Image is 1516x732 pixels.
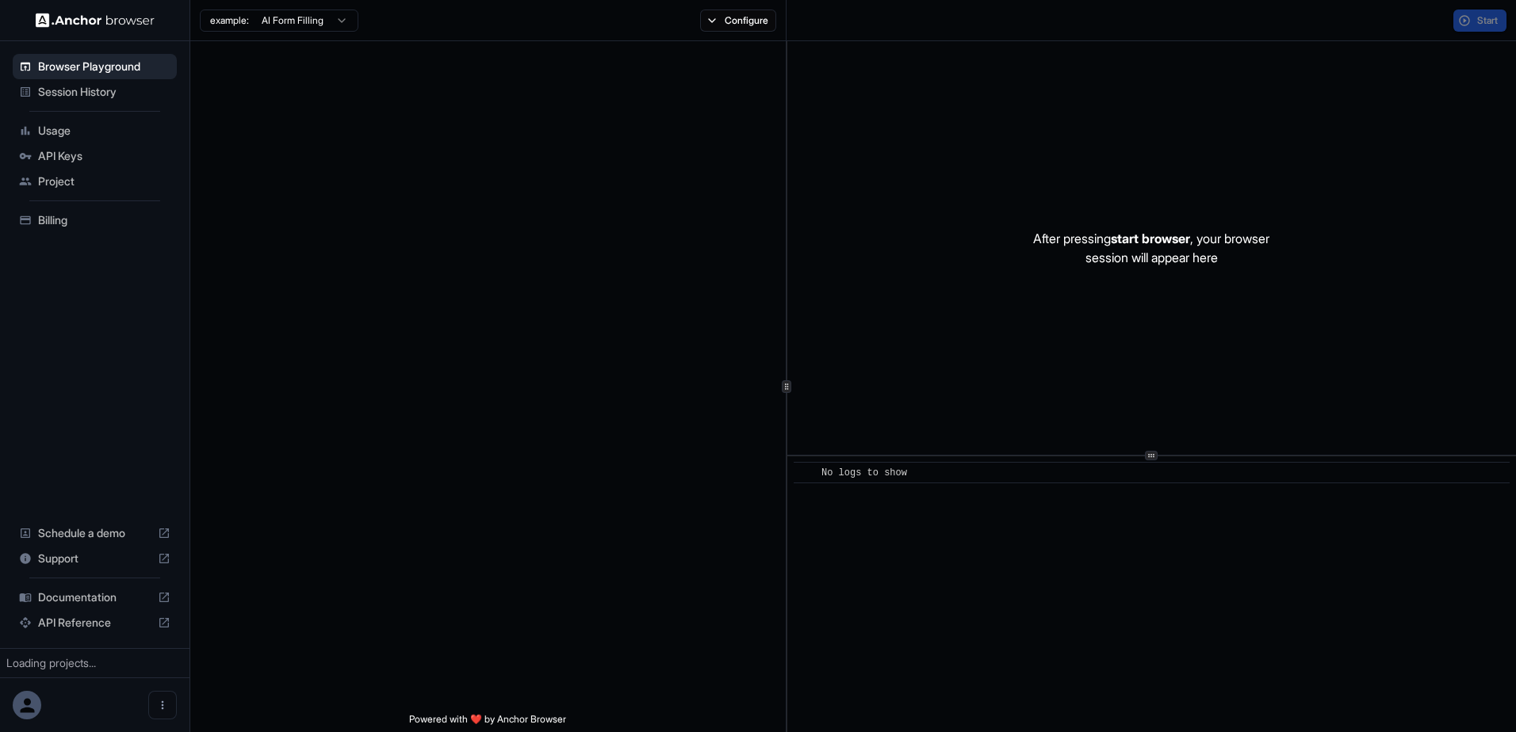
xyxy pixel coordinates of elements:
div: Usage [13,118,177,143]
span: Usage [38,123,170,139]
span: Session History [38,84,170,100]
span: Project [38,173,170,189]
img: Anchor Logo [36,13,155,28]
div: API Reference [13,610,177,635]
p: After pressing , your browser session will appear here [1033,229,1269,267]
span: No logs to show [821,467,907,478]
div: Session History [13,79,177,105]
span: start browser [1111,231,1190,246]
div: Support [13,546,177,571]
span: Powered with ❤️ by Anchor Browser [409,713,566,732]
div: Project [13,169,177,194]
span: ​ [802,465,810,481]
span: Billing [38,212,170,228]
span: API Reference [38,615,151,631]
span: example: [210,14,249,27]
span: API Keys [38,148,170,164]
div: Schedule a demo [13,520,177,546]
span: Schedule a demo [38,525,151,541]
button: Open menu [148,691,177,719]
span: Documentation [38,589,151,605]
div: Documentation [13,585,177,610]
div: API Keys [13,143,177,169]
div: Billing [13,208,177,233]
div: Browser Playground [13,54,177,79]
span: Browser Playground [38,59,170,74]
button: Configure [700,10,777,32]
div: Loading projects... [6,655,183,671]
span: Support [38,551,151,566]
